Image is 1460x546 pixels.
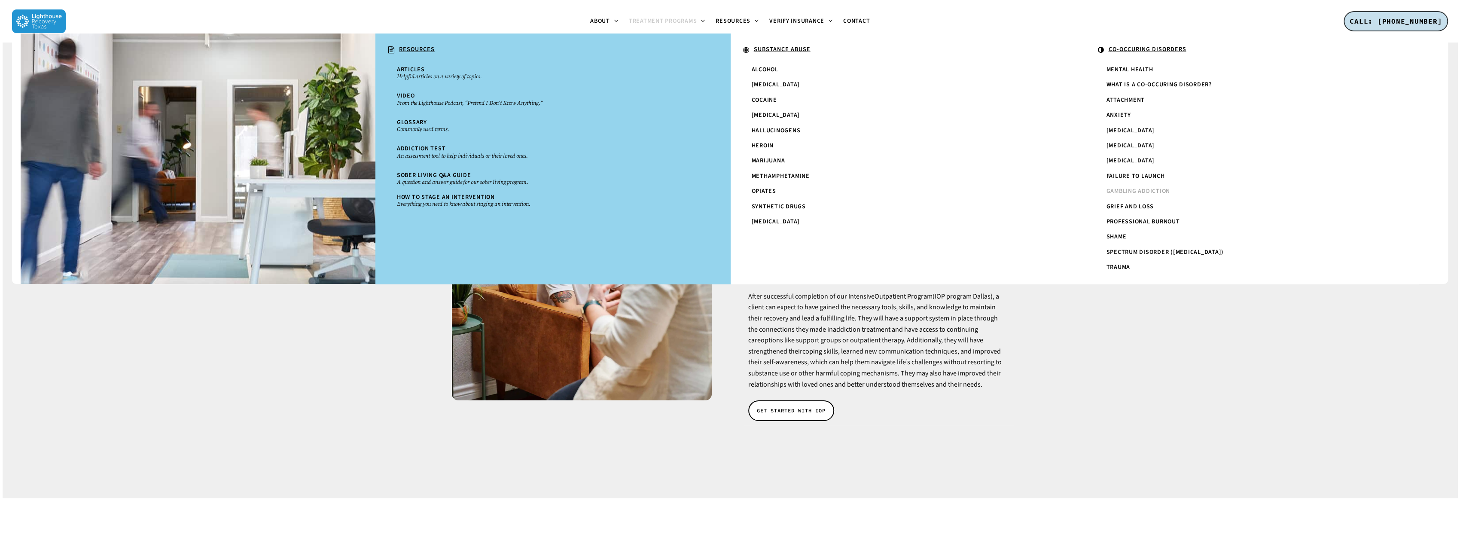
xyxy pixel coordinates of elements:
p: After successful completion of our Intensive (IOP program Dallas), a client can expect to have ga... [748,291,1008,390]
span: Contact [843,17,870,25]
span: Spectrum Disorder ([MEDICAL_DATA]) [1106,248,1224,256]
a: [MEDICAL_DATA] [747,77,1068,92]
span: Treatment Programs [629,17,697,25]
span: About [590,17,610,25]
a: Shame [1102,229,1422,244]
span: Addiction Test [397,144,446,153]
a: Failure to Launch [1102,169,1422,184]
a: [MEDICAL_DATA] [1102,153,1422,168]
a: [MEDICAL_DATA] [747,214,1068,229]
span: Marijuana [752,156,785,165]
a: RESOURCES [384,42,722,58]
u: RESOURCES [399,45,435,54]
span: Heroin [752,141,774,150]
span: Verify Insurance [769,17,824,25]
a: [MEDICAL_DATA] [747,108,1068,123]
small: From the Lighthouse Podcast, “Pretend I Don’t Know Anything.” [397,100,709,107]
a: GET STARTED WITH IOP [748,400,834,421]
small: Everything you need to know about staging an intervention. [397,201,709,207]
a: GlossaryCommonly used terms. [393,115,713,137]
a: Contact [838,18,875,24]
a: What is a Co-Occuring Disorder? [1102,77,1422,92]
span: Sober Living Q&A Guide [397,171,471,180]
small: An assessment tool to help individuals or their loved ones. [397,153,709,159]
span: Shame [1106,232,1126,241]
span: [MEDICAL_DATA] [752,217,800,226]
a: Attachment [1102,93,1422,108]
span: [MEDICAL_DATA] [1106,141,1155,150]
a: Hallucinogens [747,123,1068,138]
span: Hallucinogens [752,126,801,135]
a: Grief and Loss [1102,199,1422,214]
span: Articles [397,65,425,74]
a: CO-OCCURING DISORDERS [1093,42,1431,58]
a: addiction treatment and have access to continuing care [748,325,978,345]
a: Alcohol [747,62,1068,77]
a: CALL: [PHONE_NUMBER] [1344,11,1448,32]
a: Treatment Programs [624,18,711,25]
a: Addiction TestAn assessment tool to help individuals or their loved ones. [393,141,713,163]
a: Methamphetamine [747,169,1068,184]
span: Video [397,92,415,100]
a: Spectrum Disorder ([MEDICAL_DATA]) [1102,245,1422,260]
a: Outpatient Program [875,292,933,301]
span: Mental Health [1106,65,1153,74]
a: Professional Burnout [1102,214,1422,229]
span: [MEDICAL_DATA] [1106,156,1155,165]
span: [MEDICAL_DATA] [1106,126,1155,135]
span: Opiates [752,187,776,195]
span: Alcohol [752,65,778,74]
span: Cocaine [752,96,777,104]
a: Verify Insurance [764,18,838,25]
a: Anxiety [1102,108,1422,123]
span: [MEDICAL_DATA] [752,111,800,119]
img: Lighthouse Recovery Texas [12,9,66,33]
span: Professional Burnout [1106,217,1180,226]
span: Trauma [1106,263,1130,271]
span: [MEDICAL_DATA] [752,80,800,89]
span: Anxiety [1106,111,1131,119]
a: Sober Living Q&A GuideA question and answer guide for our sober living program. [393,168,713,190]
a: ArticlesHelpful articles on a variety of topics. [393,62,713,84]
span: How To Stage An Intervention [397,193,495,201]
a: [MEDICAL_DATA] [1102,138,1422,153]
small: Commonly used terms. [397,126,709,133]
a: SUBSTANCE ABUSE [739,42,1076,58]
a: Marijuana [747,153,1068,168]
span: Glossary [397,118,427,127]
a: Opiates [747,184,1068,199]
span: What is a Co-Occuring Disorder? [1106,80,1211,89]
span: CALL: [PHONE_NUMBER] [1350,17,1442,25]
a: VideoFrom the Lighthouse Podcast, “Pretend I Don’t Know Anything.” [393,88,713,110]
a: Trauma [1102,260,1422,275]
small: A question and answer guide for our sober living program. [397,179,709,186]
a: About [585,18,624,25]
a: How To Stage An InterventionEverything you need to know about staging an intervention. [393,190,713,212]
a: [MEDICAL_DATA] [1102,123,1422,138]
a: Synthetic Drugs [747,199,1068,214]
span: Grief and Loss [1106,202,1154,211]
span: GET STARTED WITH IOP [757,406,826,415]
span: . [34,45,36,54]
a: Gambling Addiction [1102,184,1422,199]
u: CO-OCCURING DISORDERS [1108,45,1186,54]
small: Helpful articles on a variety of topics. [397,73,709,80]
a: Mental Health [1102,62,1422,77]
a: Resources [710,18,764,25]
span: Methamphetamine [752,172,810,180]
a: Heroin [747,138,1068,153]
a: . [29,42,367,57]
span: Failure to Launch [1106,172,1164,180]
u: SUBSTANCE ABUSE [754,45,811,54]
a: Cocaine [747,93,1068,108]
span: Gambling Addiction [1106,187,1170,195]
span: Attachment [1106,96,1145,104]
a: coping skills [802,347,838,356]
span: Resources [716,17,750,25]
span: Synthetic Drugs [752,202,806,211]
